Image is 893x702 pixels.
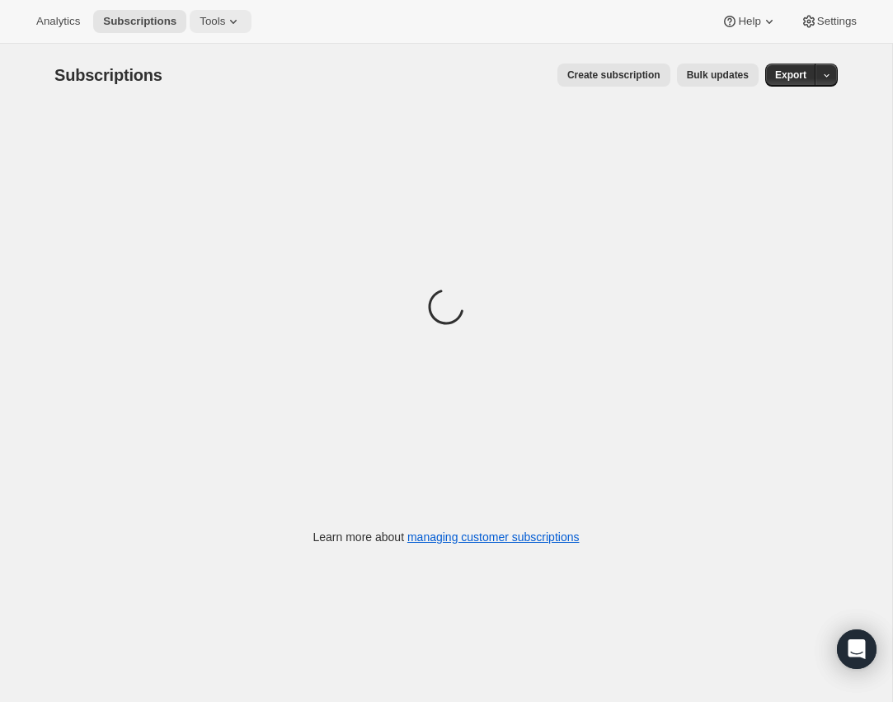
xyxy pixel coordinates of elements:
[200,15,225,28] span: Tools
[567,68,660,82] span: Create subscription
[837,629,877,669] div: Open Intercom Messenger
[190,10,251,33] button: Tools
[313,529,580,545] p: Learn more about
[36,15,80,28] span: Analytics
[103,15,176,28] span: Subscriptions
[54,66,162,84] span: Subscriptions
[765,64,816,87] button: Export
[93,10,186,33] button: Subscriptions
[791,10,867,33] button: Settings
[26,10,90,33] button: Analytics
[557,64,670,87] button: Create subscription
[817,15,857,28] span: Settings
[407,530,580,544] a: managing customer subscriptions
[775,68,806,82] span: Export
[687,68,749,82] span: Bulk updates
[677,64,759,87] button: Bulk updates
[712,10,787,33] button: Help
[738,15,760,28] span: Help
